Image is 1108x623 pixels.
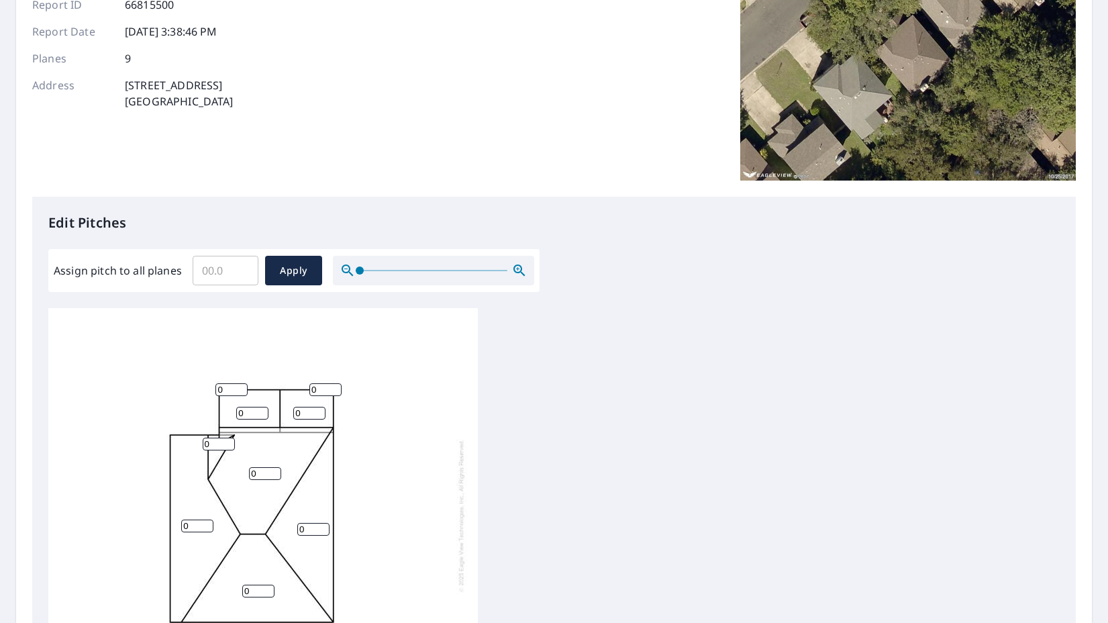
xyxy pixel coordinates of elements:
input: 00.0 [193,252,258,289]
p: [DATE] 3:38:46 PM [125,23,217,40]
p: Address [32,77,113,109]
p: [STREET_ADDRESS] [GEOGRAPHIC_DATA] [125,77,234,109]
label: Assign pitch to all planes [54,262,182,279]
p: Edit Pitches [48,213,1060,233]
span: Apply [276,262,311,279]
p: 9 [125,50,131,66]
p: Planes [32,50,113,66]
p: Report Date [32,23,113,40]
button: Apply [265,256,322,285]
